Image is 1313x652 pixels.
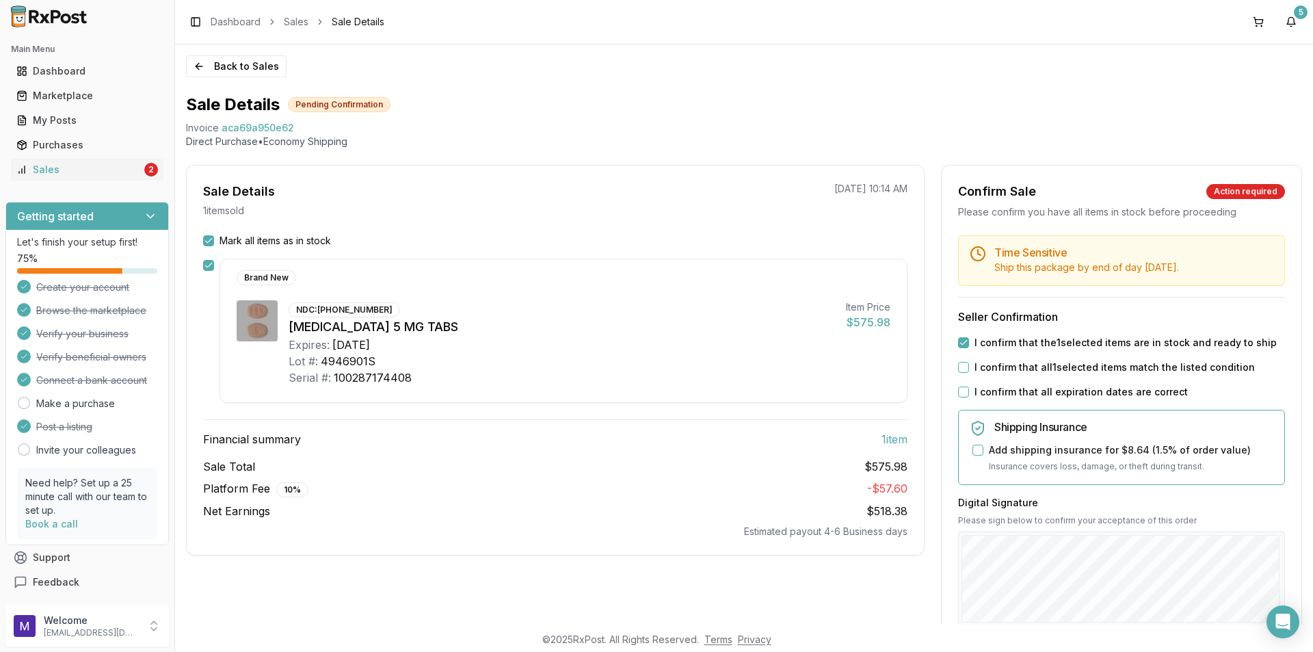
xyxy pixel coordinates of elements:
h3: Digital Signature [958,496,1285,510]
span: Financial summary [203,431,301,447]
img: RxPost Logo [5,5,93,27]
div: Purchases [16,138,158,152]
button: My Posts [5,109,169,131]
div: Action required [1206,184,1285,199]
p: [DATE] 10:14 AM [834,182,907,196]
div: $575.98 [846,314,890,330]
label: I confirm that all expiration dates are correct [974,385,1188,399]
span: Ship this package by end of day [DATE] . [994,261,1179,273]
span: Browse the marketplace [36,304,146,317]
span: Post a listing [36,420,92,434]
a: Book a call [25,518,78,530]
h3: Seller Confirmation [958,309,1285,325]
img: User avatar [14,615,36,637]
h2: Main Menu [11,44,163,55]
nav: breadcrumb [211,15,384,29]
a: Marketplace [11,83,163,108]
span: Verify your business [36,327,129,341]
a: Invite your colleagues [36,443,136,457]
span: 1 item [881,431,907,447]
div: [DATE] [332,337,370,353]
span: Sale Total [203,458,255,475]
div: 100287174408 [334,369,412,386]
span: Net Earnings [203,503,270,519]
a: Sales2 [11,157,163,182]
div: Lot #: [289,353,318,369]
div: Sale Details [203,182,275,201]
a: Terms [704,634,732,645]
div: Serial #: [289,369,331,386]
div: Pending Confirmation [288,97,390,112]
h5: Time Sensitive [994,247,1273,258]
h1: Sale Details [186,94,280,116]
a: Sales [284,15,308,29]
span: - $57.60 [867,482,907,495]
div: 2 [144,163,158,177]
button: Purchases [5,134,169,156]
span: aca69a950e62 [222,121,294,135]
p: Welcome [44,614,139,627]
div: Item Price [846,300,890,314]
label: Add shipping insurance for $8.64 ( 1.5 % of order value) [989,443,1251,457]
div: Brand New [237,270,296,285]
span: Feedback [33,575,79,589]
span: Platform Fee [203,480,308,497]
a: Make a purchase [36,397,115,410]
div: Expires: [289,337,330,353]
div: NDC: [PHONE_NUMBER] [289,302,400,317]
div: Please confirm you have all items in stock before proceeding [958,205,1285,219]
span: Create your account [36,281,129,294]
button: Sales2 [5,159,169,181]
img: Eliquis 5 MG TABS [237,300,278,341]
button: 5 [1280,11,1302,33]
label: I confirm that the 1 selected items are in stock and ready to ship [974,336,1277,350]
a: Purchases [11,133,163,157]
div: 4946901S [321,353,375,369]
p: [EMAIL_ADDRESS][DOMAIN_NAME] [44,627,139,638]
a: Dashboard [211,15,261,29]
a: Dashboard [11,59,163,83]
div: 5 [1294,5,1308,19]
button: Marketplace [5,85,169,107]
button: Feedback [5,570,169,595]
span: $518.38 [866,504,907,518]
span: Sale Details [332,15,384,29]
a: My Posts [11,108,163,133]
div: Sales [16,163,142,177]
p: Let's finish your setup first! [17,235,157,249]
div: 10 % [276,482,308,497]
div: Confirm Sale [958,182,1036,201]
button: Back to Sales [186,55,287,77]
button: Support [5,545,169,570]
span: 75 % [17,252,38,265]
p: Direct Purchase • Economy Shipping [186,135,1302,148]
div: Invoice [186,121,219,135]
h5: Shipping Insurance [994,421,1273,432]
p: Please sign below to confirm your acceptance of this order [958,515,1285,526]
label: Mark all items as in stock [220,234,331,248]
div: [MEDICAL_DATA] 5 MG TABS [289,317,835,337]
span: Connect a bank account [36,374,147,387]
p: Insurance covers loss, damage, or theft during transit. [989,460,1273,473]
div: Dashboard [16,64,158,78]
div: My Posts [16,114,158,127]
button: Dashboard [5,60,169,82]
span: Verify beneficial owners [36,350,146,364]
p: Need help? Set up a 25 minute call with our team to set up. [25,476,149,517]
a: Privacy [738,634,771,645]
span: $575.98 [864,458,907,475]
div: Open Intercom Messenger [1266,605,1299,638]
div: Estimated payout 4-6 Business days [203,525,907,538]
p: 1 item sold [203,204,244,218]
h3: Getting started [17,208,94,224]
div: Marketplace [16,89,158,103]
label: I confirm that all 1 selected items match the listed condition [974,361,1255,374]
